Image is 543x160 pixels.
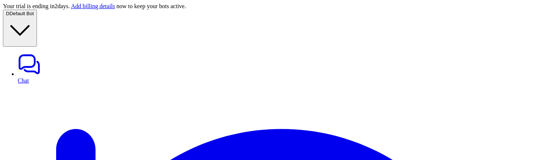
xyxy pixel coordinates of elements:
span: Default Bot [10,11,34,16]
span: D [6,11,10,16]
button: DDefault Bot [3,10,37,47]
div: Your trial is ending in 2 days. now to keep your bots active. [3,3,540,10]
a: Chat [18,53,540,84]
a: Add billing details [71,3,115,9]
